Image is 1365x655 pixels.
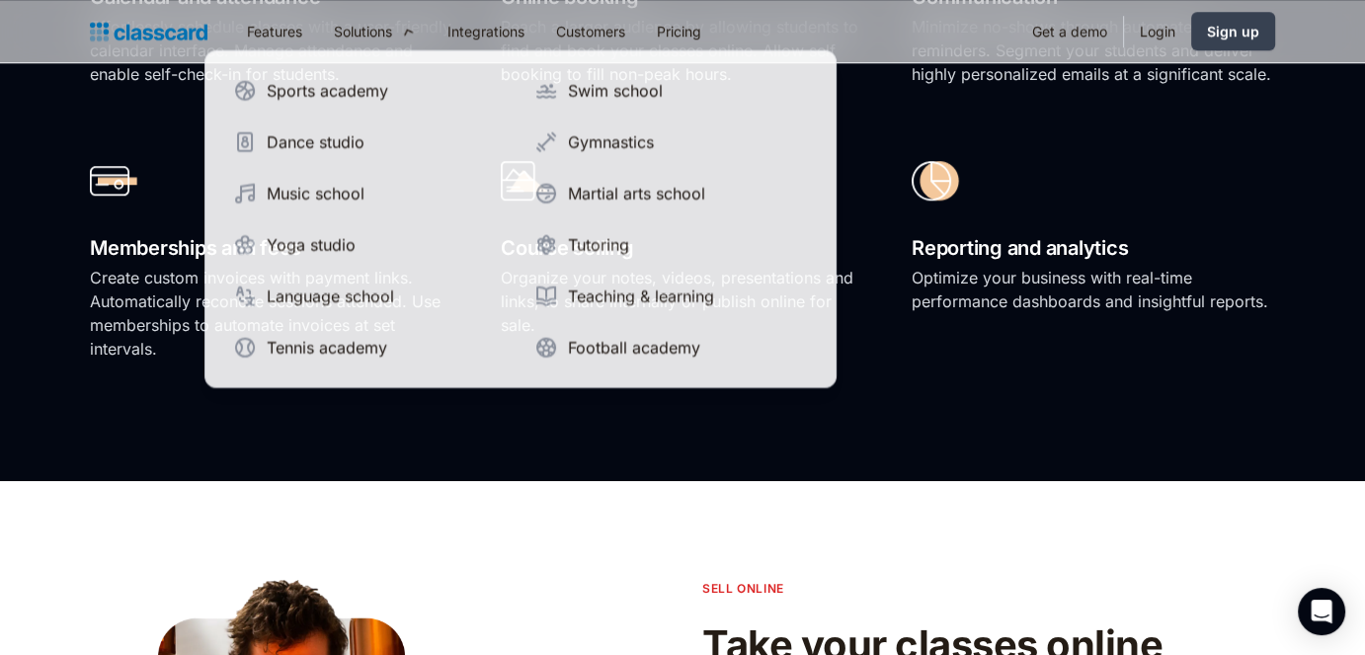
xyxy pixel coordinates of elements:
[225,225,515,265] a: Yoga studio
[225,123,515,162] a: Dance studio
[90,266,453,361] p: Create custom invoices with payment links. Automatically reconcile sessions attended. Use members...
[568,336,700,360] div: Football academy
[90,18,207,45] a: home
[1298,588,1345,635] div: Open Intercom Messenger
[225,71,515,111] a: Sports academy
[90,231,453,266] h2: Memberships and fees
[1191,12,1275,50] a: Sign up
[231,9,318,53] a: Features
[641,9,717,53] a: Pricing
[526,71,816,111] a: Swim school
[1207,21,1259,41] div: Sign up
[540,9,641,53] a: Customers
[568,285,714,308] div: Teaching & learning
[526,174,816,213] a: Martial arts school
[267,79,388,103] div: Sports academy
[526,123,816,162] a: Gymnastics
[432,9,540,53] a: Integrations
[568,233,629,257] div: Tutoring
[1016,9,1123,53] a: Get a demo
[702,579,784,598] p: sell online
[526,277,816,316] a: Teaching & learning
[526,328,816,368] a: Football academy
[267,336,387,360] div: Tennis academy
[912,231,1275,266] h2: Reporting and analytics
[318,9,432,53] div: Solutions
[267,233,356,257] div: Yoga studio
[568,79,663,103] div: Swim school
[267,130,364,154] div: Dance studio
[267,182,364,205] div: Music school
[334,21,392,41] div: Solutions
[267,285,394,308] div: Language school
[1124,9,1191,53] a: Login
[225,277,515,316] a: Language school
[568,130,654,154] div: Gymnastics
[912,266,1275,313] p: Optimize your business with real-time performance dashboards and insightful reports.
[204,50,837,388] nav: Solutions
[526,225,816,265] a: Tutoring
[568,182,705,205] div: Martial arts school
[225,328,515,368] a: Tennis academy
[225,174,515,213] a: Music school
